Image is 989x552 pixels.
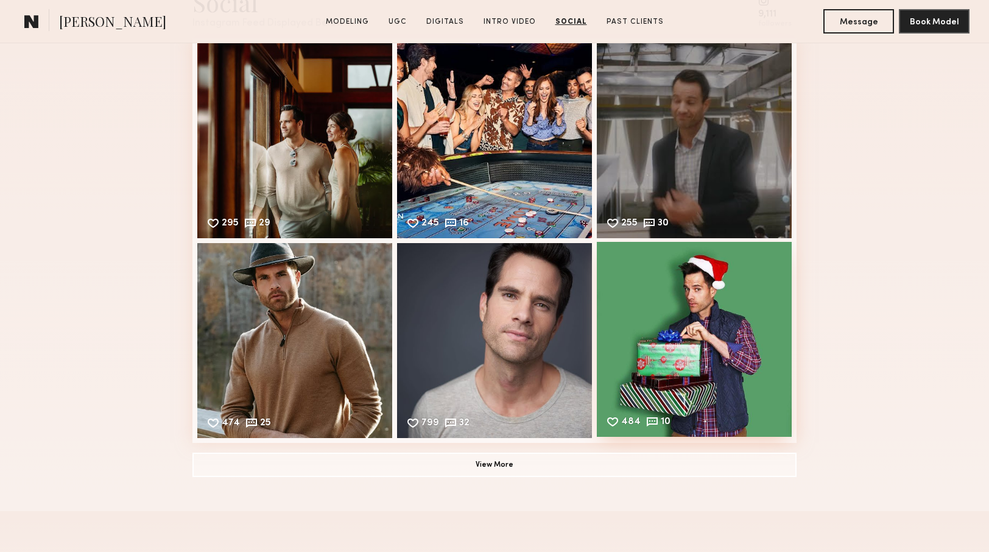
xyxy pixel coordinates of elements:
[421,419,439,430] div: 799
[384,16,412,27] a: UGC
[259,219,270,230] div: 29
[479,16,541,27] a: Intro Video
[222,419,240,430] div: 474
[222,219,239,230] div: 295
[59,12,166,34] span: [PERSON_NAME]
[421,219,439,230] div: 245
[421,16,469,27] a: Digitals
[260,419,271,430] div: 25
[823,9,894,34] button: Message
[321,16,374,27] a: Modeling
[899,16,970,26] a: Book Model
[192,453,797,477] button: View More
[459,219,469,230] div: 16
[459,419,470,430] div: 32
[551,16,592,27] a: Social
[658,219,669,230] div: 30
[602,16,669,27] a: Past Clients
[661,417,670,428] div: 10
[899,9,970,34] button: Book Model
[621,219,638,230] div: 255
[621,417,641,428] div: 484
